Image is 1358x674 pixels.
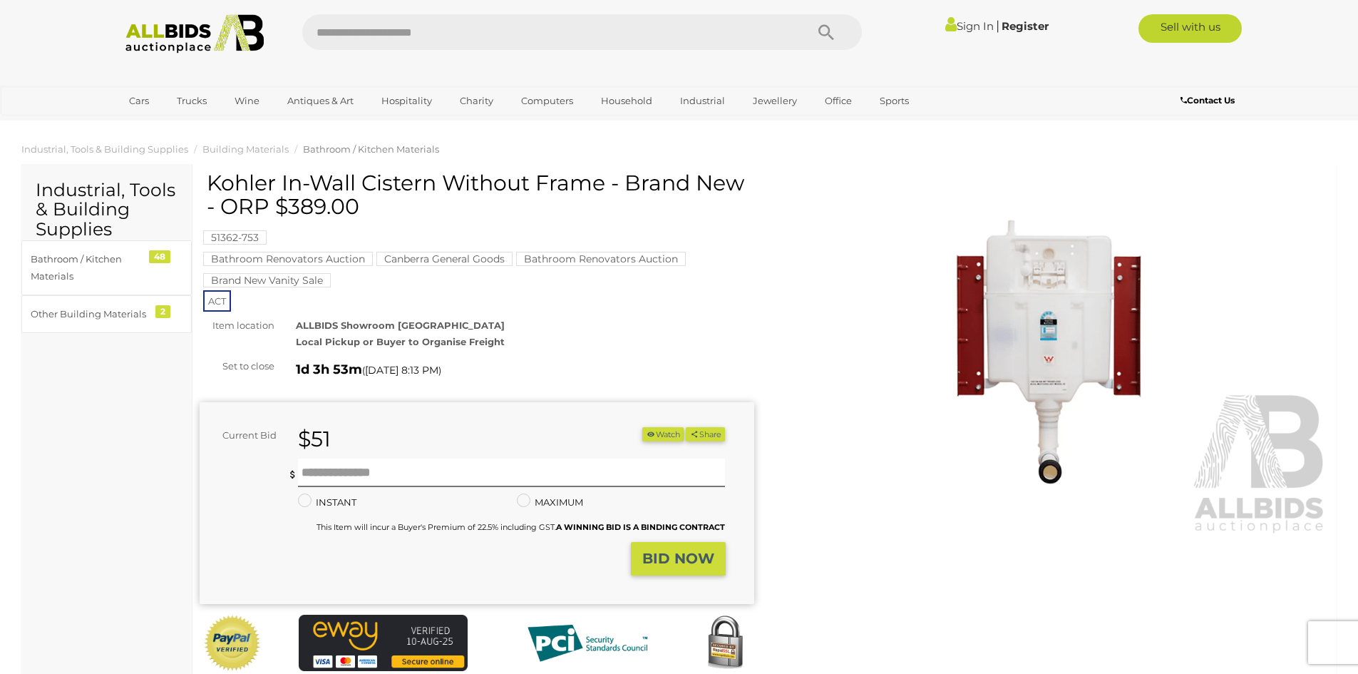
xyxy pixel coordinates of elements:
mark: Bathroom Renovators Auction [516,252,686,266]
a: Jewellery [744,89,806,113]
small: This Item will incur a Buyer's Premium of 22.5% including GST. [317,522,725,532]
img: PCI DSS compliant [516,615,659,672]
a: Sign In [945,19,994,33]
a: Office [816,89,861,113]
h2: Industrial, Tools & Building Supplies [36,180,178,240]
a: Register [1002,19,1049,33]
span: [DATE] 8:13 PM [365,364,438,377]
a: Industrial [671,89,734,113]
a: Contact Us [1180,93,1238,108]
mark: 51362-753 [203,230,267,245]
img: Kohler In-Wall Cistern Without Frame - Brand New - ORP $389.00 [776,178,1330,536]
mark: Brand New Vanity Sale [203,273,331,287]
a: Charity [451,89,503,113]
a: Hospitality [372,89,441,113]
a: Other Building Materials 2 [21,295,192,333]
strong: Local Pickup or Buyer to Organise Freight [296,336,505,347]
img: Official PayPal Seal [203,615,262,672]
label: MAXIMUM [517,494,583,511]
img: eWAY Payment Gateway [299,615,468,671]
div: Item location [189,317,285,334]
a: Cars [120,89,158,113]
a: Sports [870,89,918,113]
span: ACT [203,290,231,312]
strong: ALLBIDS Showroom [GEOGRAPHIC_DATA] [296,320,505,331]
a: Bathroom Renovators Auction [516,253,686,265]
b: A WINNING BID IS A BINDING CONTRACT [556,522,725,532]
h1: Kohler In-Wall Cistern Without Frame - Brand New - ORP $389.00 [207,171,751,218]
a: Household [592,89,662,113]
label: INSTANT [298,494,356,511]
a: Bathroom / Kitchen Materials 48 [21,240,192,295]
div: Bathroom / Kitchen Materials [31,251,148,285]
img: Secured by Rapid SSL [696,615,753,672]
div: 2 [155,305,170,318]
button: Watch [642,427,684,442]
a: Sell with us [1138,14,1242,43]
mark: Canberra General Goods [376,252,513,266]
a: Canberra General Goods [376,253,513,265]
a: 51362-753 [203,232,267,243]
a: Brand New Vanity Sale [203,275,331,286]
a: Computers [512,89,582,113]
span: ( ) [362,364,441,376]
strong: 1d 3h 53m [296,362,362,377]
b: Contact Us [1180,95,1235,106]
mark: Bathroom Renovators Auction [203,252,373,266]
strong: BID NOW [642,550,714,567]
li: Watch this item [642,427,684,442]
a: Trucks [168,89,216,113]
span: | [996,18,999,34]
button: BID NOW [631,542,726,576]
button: Share [686,427,725,442]
img: Allbids.com.au [118,14,272,53]
a: [GEOGRAPHIC_DATA] [120,113,240,136]
button: Search [791,14,862,50]
a: Antiques & Art [278,89,363,113]
div: Other Building Materials [31,306,148,322]
a: Industrial, Tools & Building Supplies [21,143,188,155]
a: Building Materials [202,143,289,155]
a: Bathroom / Kitchen Materials [303,143,439,155]
div: 48 [149,250,170,263]
strong: $51 [298,426,331,452]
a: Bathroom Renovators Auction [203,253,373,265]
div: Current Bid [200,427,287,444]
a: Wine [225,89,269,113]
div: Set to close [189,358,285,374]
